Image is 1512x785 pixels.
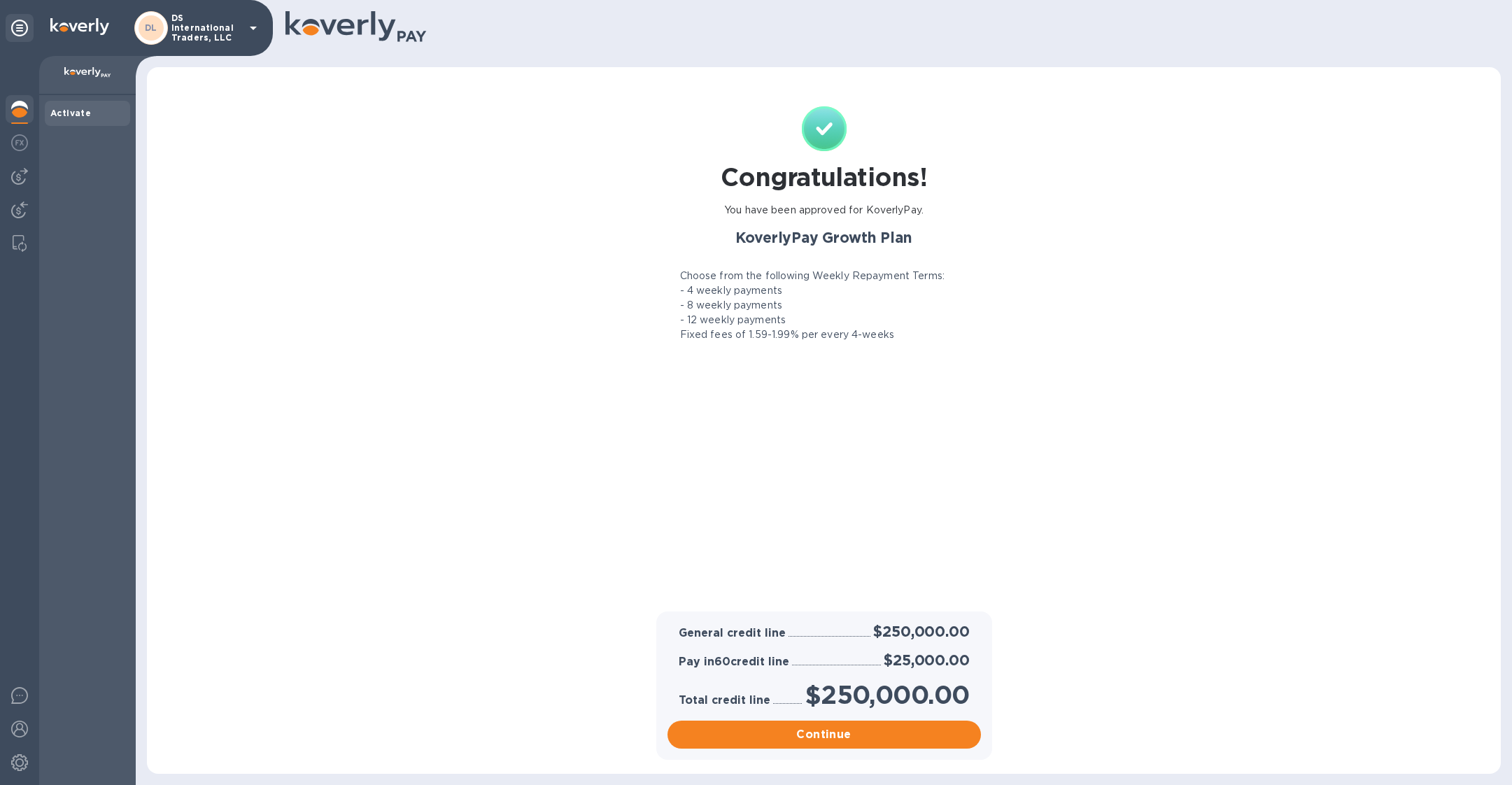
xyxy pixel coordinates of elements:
b: Activate [50,108,91,118]
button: Continue [667,721,981,749]
p: - 8 weekly payments [680,298,783,313]
h3: General credit line [679,627,786,640]
span: Continue [679,726,970,743]
h2: $250,000.00 [873,623,969,640]
p: You have been approved for KoverlyPay. [724,203,924,218]
p: DS International Traders, LLC [171,13,241,43]
h1: Congratulations! [721,162,927,192]
h2: $25,000.00 [884,651,969,669]
p: - 12 weekly payments [680,313,786,327]
h3: Pay in 60 credit line [679,656,789,669]
p: Fixed fees of 1.59-1.99% per every 4-weeks [680,327,895,342]
b: DL [145,22,157,33]
img: Logo [50,18,109,35]
p: Choose from the following Weekly Repayment Terms: [680,269,945,283]
p: - 4 weekly payments [680,283,783,298]
h1: $250,000.00 [805,680,970,709]
div: Unpin categories [6,14,34,42]
img: Foreign exchange [11,134,28,151]
h3: Total credit line [679,694,770,707]
h2: KoverlyPay Growth Plan [659,229,989,246]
